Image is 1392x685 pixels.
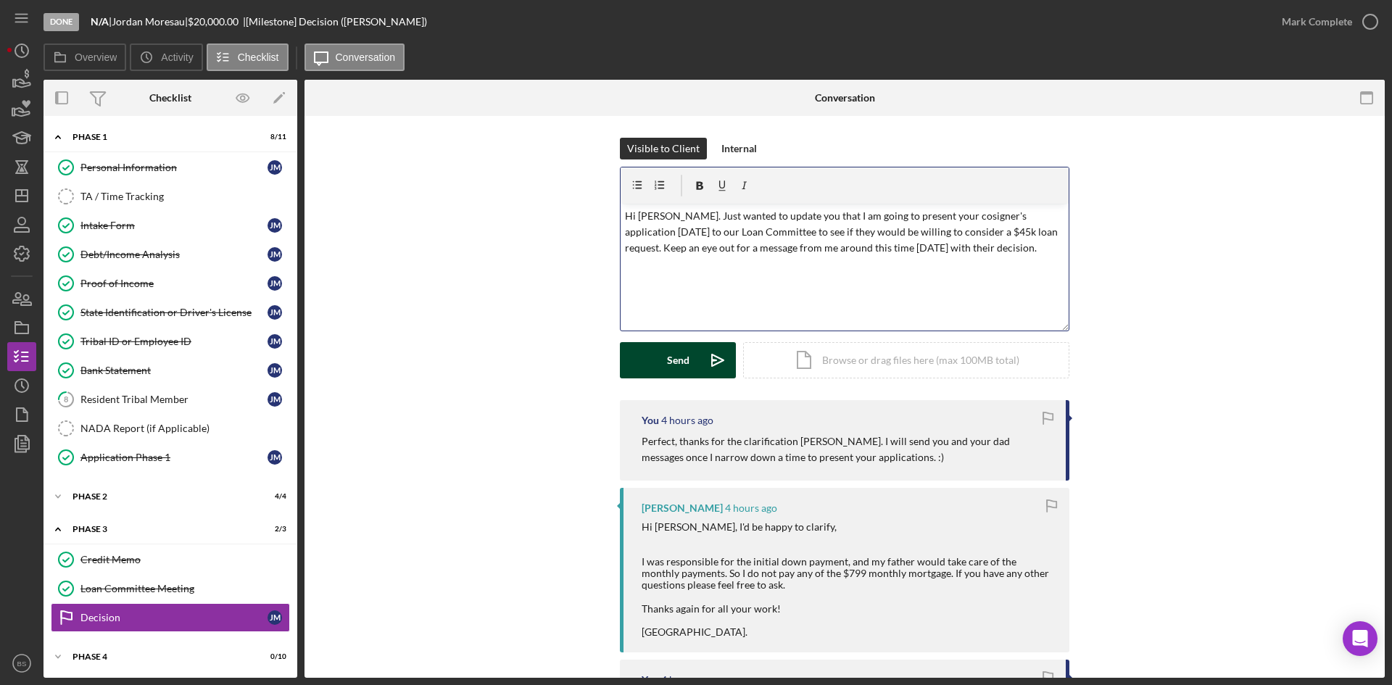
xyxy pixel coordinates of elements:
[1267,7,1385,36] button: Mark Complete
[75,51,117,63] label: Overview
[72,133,250,141] div: Phase 1
[51,603,290,632] a: DecisionJM
[51,327,290,356] a: Tribal ID or Employee IDJM
[642,521,1055,638] div: Hi [PERSON_NAME], I'd be happy to clarify, I was responsible for the initial down payment, and my...
[268,334,282,349] div: J M
[188,16,243,28] div: $20,000.00
[243,16,427,28] div: | [Milestone] Decision ([PERSON_NAME])
[64,394,68,404] tspan: 8
[625,208,1065,257] p: Hi [PERSON_NAME]. Just wanted to update you that I am going to present your cosigner's applicatio...
[815,92,875,104] div: Conversation
[80,220,268,231] div: Intake Form
[627,138,700,159] div: Visible to Client
[51,153,290,182] a: Personal InformationJM
[268,276,282,291] div: J M
[80,583,289,594] div: Loan Committee Meeting
[260,525,286,534] div: 2 / 3
[268,160,282,175] div: J M
[80,191,289,202] div: TA / Time Tracking
[72,492,250,501] div: Phase 2
[51,240,290,269] a: Debt/Income AnalysisJM
[1343,621,1377,656] div: Open Intercom Messenger
[91,16,112,28] div: |
[207,43,289,71] button: Checklist
[1282,7,1352,36] div: Mark Complete
[7,649,36,678] button: BS
[238,51,279,63] label: Checklist
[304,43,405,71] button: Conversation
[268,305,282,320] div: J M
[642,433,1051,466] p: Perfect, thanks for the clarification [PERSON_NAME]. I will send you and your dad messages once I...
[51,443,290,472] a: Application Phase 1JM
[161,51,193,63] label: Activity
[149,92,191,104] div: Checklist
[112,16,188,28] div: Jordan Moresau |
[80,394,268,405] div: Resident Tribal Member
[620,342,736,378] button: Send
[260,652,286,661] div: 0 / 10
[51,574,290,603] a: Loan Committee Meeting
[725,502,777,514] time: 2025-08-14 15:07
[80,162,268,173] div: Personal Information
[80,307,268,318] div: State Identification or Driver's License
[80,278,268,289] div: Proof of Income
[80,249,268,260] div: Debt/Income Analysis
[51,211,290,240] a: Intake FormJM
[17,660,27,668] text: BS
[80,612,268,623] div: Decision
[268,392,282,407] div: J M
[91,15,109,28] b: N/A
[80,554,289,565] div: Credit Memo
[268,218,282,233] div: J M
[667,342,689,378] div: Send
[260,492,286,501] div: 4 / 4
[51,269,290,298] a: Proof of IncomeJM
[620,138,707,159] button: Visible to Client
[661,415,713,426] time: 2025-08-14 15:22
[268,610,282,625] div: J M
[268,363,282,378] div: J M
[51,182,290,211] a: TA / Time Tracking
[268,247,282,262] div: J M
[51,545,290,574] a: Credit Memo
[51,298,290,327] a: State Identification or Driver's LicenseJM
[260,133,286,141] div: 8 / 11
[80,365,268,376] div: Bank Statement
[714,138,764,159] button: Internal
[72,652,250,661] div: Phase 4
[43,43,126,71] button: Overview
[72,525,250,534] div: Phase 3
[336,51,396,63] label: Conversation
[80,336,268,347] div: Tribal ID or Employee ID
[80,452,268,463] div: Application Phase 1
[51,356,290,385] a: Bank StatementJM
[51,385,290,414] a: 8Resident Tribal MemberJM
[642,415,659,426] div: You
[130,43,202,71] button: Activity
[268,450,282,465] div: J M
[642,502,723,514] div: [PERSON_NAME]
[721,138,757,159] div: Internal
[80,423,289,434] div: NADA Report (if Applicable)
[51,414,290,443] a: NADA Report (if Applicable)
[43,13,79,31] div: Done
